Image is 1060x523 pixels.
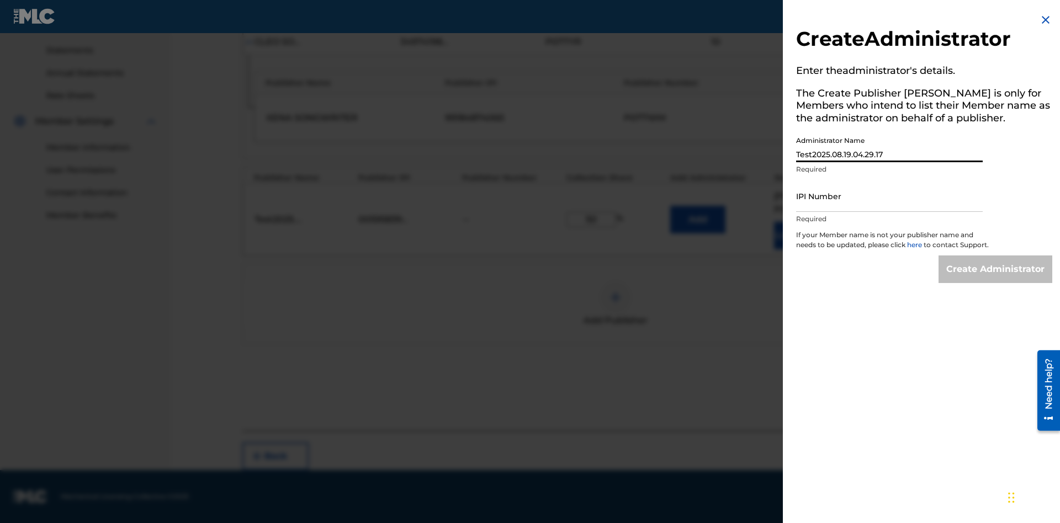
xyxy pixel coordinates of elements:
[13,8,56,24] img: MLC Logo
[1005,470,1060,523] iframe: Chat Widget
[796,84,1052,131] h5: The Create Publisher [PERSON_NAME] is only for Members who intend to list their Member name as th...
[1008,481,1015,514] div: Drag
[1029,346,1060,436] iframe: Resource Center
[796,214,983,224] p: Required
[796,26,1052,55] h2: Create Administrator
[796,164,983,174] p: Required
[796,61,1052,84] h5: Enter the administrator 's details.
[796,230,989,255] p: If your Member name is not your publisher name and needs to be updated, please click to contact S...
[907,241,924,249] a: here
